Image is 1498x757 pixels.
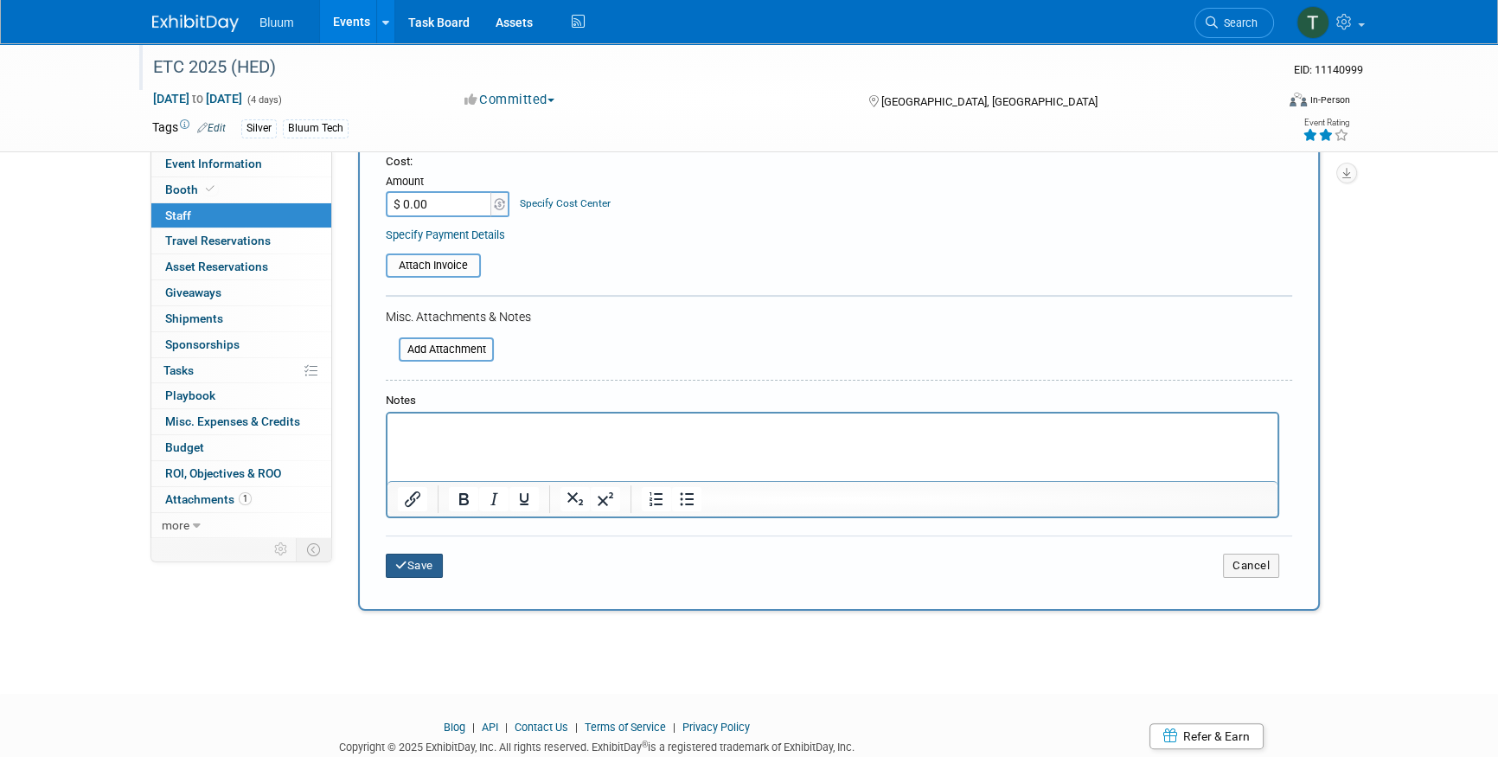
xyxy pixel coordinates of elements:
[1294,63,1363,76] span: Event ID: 11140999
[297,538,332,561] td: Toggle Event Tabs
[151,228,331,253] a: Travel Reservations
[386,154,1292,170] div: Cost:
[468,721,479,734] span: |
[1296,6,1329,39] img: Taylor Bradley
[642,487,671,511] button: Numbered list
[165,157,262,170] span: Event Information
[165,466,281,480] span: ROI, Objectives & ROO
[151,487,331,512] a: Attachments1
[515,721,568,734] a: Contact Us
[449,487,478,511] button: Bold
[165,183,218,196] span: Booth
[151,151,331,176] a: Event Information
[479,487,509,511] button: Italic
[151,435,331,460] a: Budget
[151,358,331,383] a: Tasks
[151,383,331,408] a: Playbook
[386,554,443,578] button: Save
[1309,93,1350,106] div: In-Person
[239,492,252,505] span: 1
[283,119,349,138] div: Bluum Tech
[642,740,648,749] sup: ®
[266,538,297,561] td: Personalize Event Tab Strip
[1223,554,1279,578] button: Cancel
[151,513,331,538] a: more
[165,440,204,454] span: Budget
[458,91,561,109] button: Committed
[259,16,294,29] span: Bluum
[151,254,331,279] a: Asset Reservations
[152,15,239,32] img: ExhibitDay
[151,461,331,486] a: ROI, Objectives & ROO
[151,177,331,202] a: Booth
[1303,119,1349,127] div: Event Rating
[501,721,512,734] span: |
[398,487,427,511] button: Insert/edit link
[509,487,539,511] button: Underline
[165,208,191,222] span: Staff
[147,52,1248,83] div: ETC 2025 (HED)
[151,306,331,331] a: Shipments
[1149,723,1264,749] a: Refer & Earn
[197,122,226,134] a: Edit
[386,174,511,191] div: Amount
[206,184,214,194] i: Booth reservation complete
[386,228,505,241] a: Specify Payment Details
[669,721,680,734] span: |
[1290,93,1307,106] img: Format-Inperson.png
[165,492,252,506] span: Attachments
[682,721,750,734] a: Privacy Policy
[241,119,277,138] div: Silver
[165,388,215,402] span: Playbook
[444,721,465,734] a: Blog
[1172,90,1350,116] div: Event Format
[482,721,498,734] a: API
[165,337,240,351] span: Sponsorships
[163,363,194,377] span: Tasks
[151,332,331,357] a: Sponsorships
[1218,16,1258,29] span: Search
[591,487,620,511] button: Superscript
[152,91,243,106] span: [DATE] [DATE]
[165,260,268,273] span: Asset Reservations
[165,285,221,299] span: Giveaways
[151,280,331,305] a: Giveaways
[151,409,331,434] a: Misc. Expenses & Credits
[387,414,1277,481] iframe: Rich Text Area
[152,119,226,138] td: Tags
[386,393,1279,409] div: Notes
[246,94,282,106] span: (4 days)
[162,518,189,532] span: more
[571,721,582,734] span: |
[585,721,666,734] a: Terms of Service
[152,735,1041,755] div: Copyright © 2025 ExhibitDay, Inc. All rights reserved. ExhibitDay is a registered trademark of Ex...
[520,197,611,209] a: Specify Cost Center
[165,414,300,428] span: Misc. Expenses & Credits
[560,487,590,511] button: Subscript
[880,95,1097,108] span: [GEOGRAPHIC_DATA], [GEOGRAPHIC_DATA]
[672,487,701,511] button: Bullet list
[151,203,331,228] a: Staff
[386,308,1292,325] div: Misc. Attachments & Notes
[189,92,206,106] span: to
[165,311,223,325] span: Shipments
[1194,8,1274,38] a: Search
[165,234,271,247] span: Travel Reservations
